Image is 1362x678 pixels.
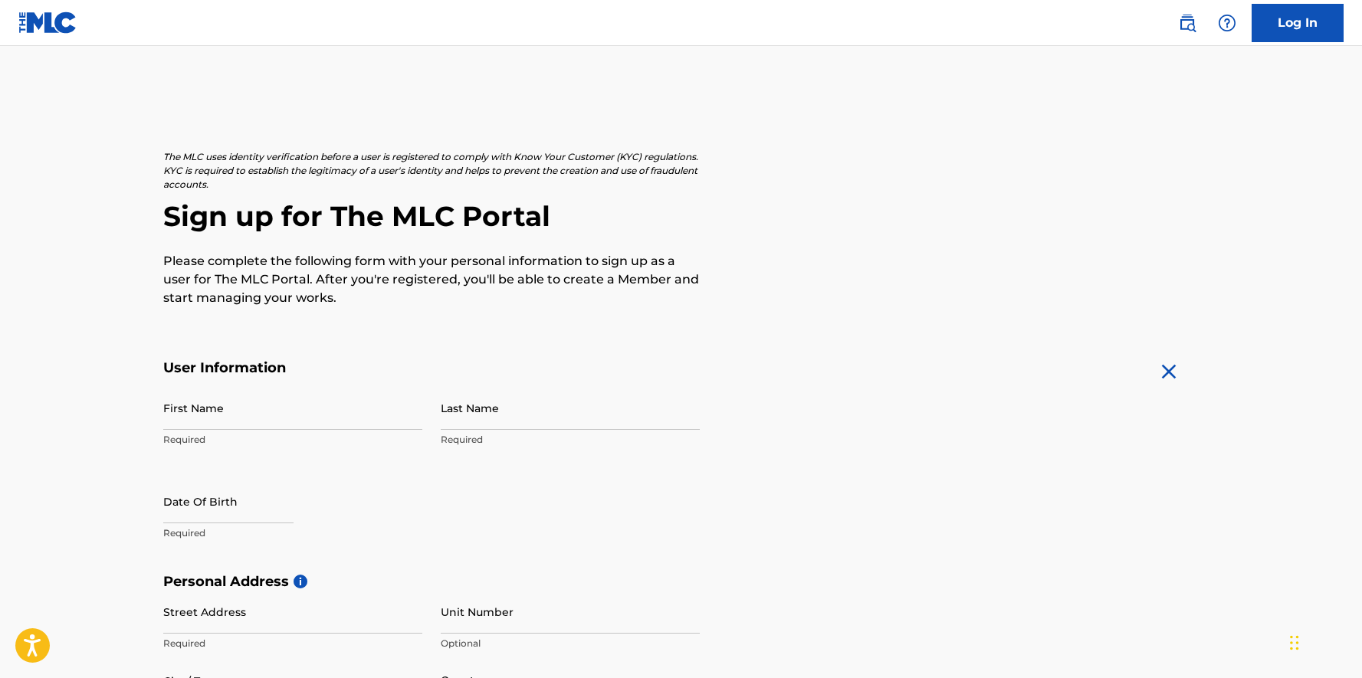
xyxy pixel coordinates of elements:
p: Required [441,433,700,447]
h5: Personal Address [163,573,1200,591]
a: Public Search [1172,8,1203,38]
iframe: Chat Widget [1285,604,1362,678]
div: Help [1212,8,1242,38]
img: close [1157,359,1181,384]
h5: User Information [163,359,700,377]
p: Required [163,433,422,447]
p: Please complete the following form with your personal information to sign up as a user for The ML... [163,252,700,307]
img: MLC Logo [18,11,77,34]
p: Required [163,526,422,540]
a: Log In [1252,4,1344,42]
p: Required [163,637,422,650]
p: Optional [441,637,700,650]
img: search [1178,14,1196,32]
div: Drag [1290,620,1299,666]
h2: Sign up for The MLC Portal [163,199,1200,234]
img: help [1218,14,1236,32]
span: i [294,575,307,588]
p: The MLC uses identity verification before a user is registered to comply with Know Your Customer ... [163,150,700,192]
